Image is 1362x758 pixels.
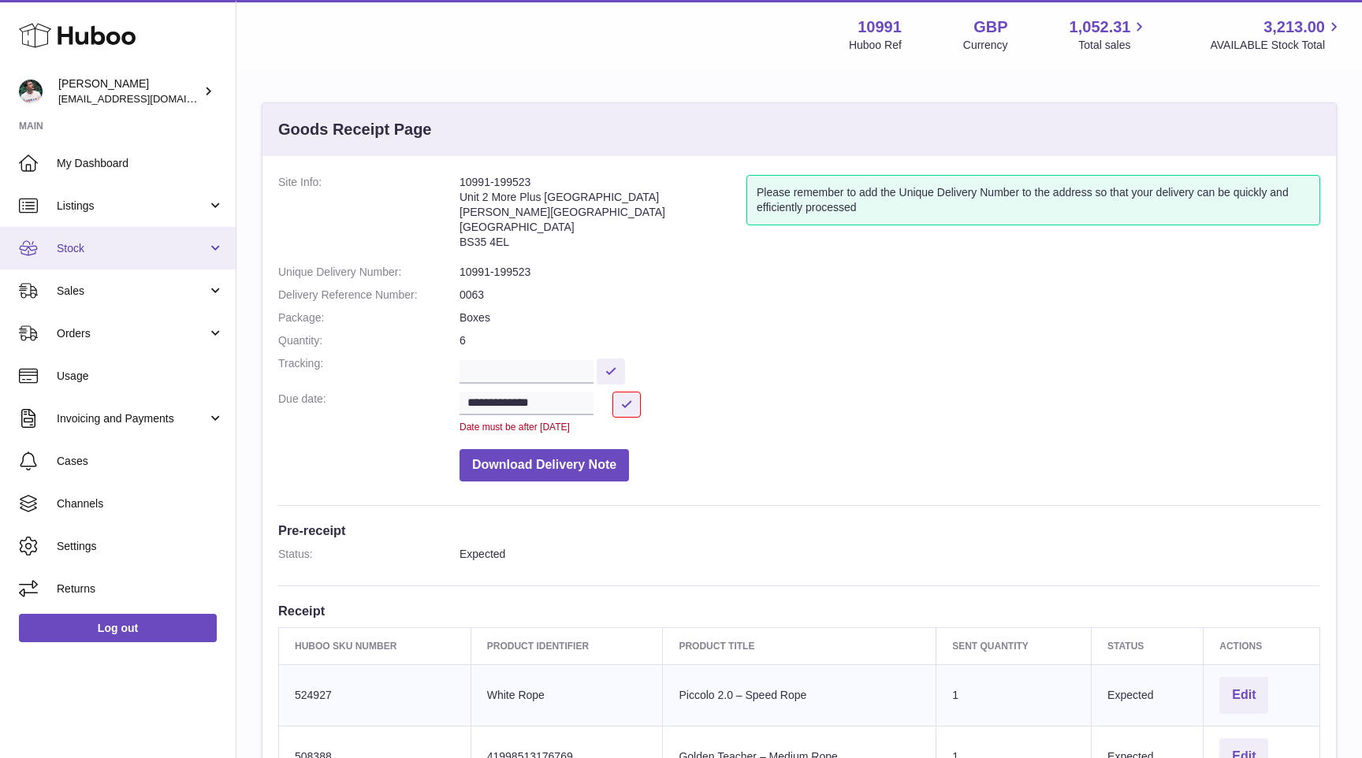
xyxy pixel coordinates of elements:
dd: Expected [460,547,1320,562]
dt: Unique Delivery Number: [278,265,460,280]
span: Total sales [1078,38,1148,53]
h3: Receipt [278,602,1320,619]
dt: Quantity: [278,333,460,348]
h3: Pre-receipt [278,522,1320,539]
span: Settings [57,539,224,554]
span: [EMAIL_ADDRESS][DOMAIN_NAME] [58,92,232,105]
div: [PERSON_NAME] [58,76,200,106]
th: Actions [1204,627,1320,664]
dt: Due date: [278,392,460,433]
th: Huboo SKU Number [279,627,471,664]
span: Cases [57,454,224,469]
dd: Boxes [460,310,1320,325]
dd: 6 [460,333,1320,348]
div: Currency [963,38,1008,53]
button: Download Delivery Note [460,449,629,481]
td: White Rope [471,665,663,726]
span: Sales [57,284,207,299]
div: Huboo Ref [849,38,902,53]
dd: 10991-199523 [460,265,1320,280]
a: Log out [19,614,217,642]
span: Orders [57,326,207,341]
td: 1 [936,665,1092,726]
dt: Package: [278,310,460,325]
span: Usage [57,369,224,384]
dt: Status: [278,547,460,562]
dd: 0063 [460,288,1320,303]
strong: 10991 [858,17,902,38]
span: Invoicing and Payments [57,411,207,426]
span: Listings [57,199,207,214]
div: Date must be after [DATE] [460,421,1320,433]
th: Sent Quantity [936,627,1092,664]
strong: GBP [973,17,1007,38]
td: Piccolo 2.0 – Speed Rope [663,665,936,726]
th: Product title [663,627,936,664]
span: Channels [57,496,224,511]
span: AVAILABLE Stock Total [1210,38,1343,53]
dt: Tracking: [278,356,460,384]
th: Product Identifier [471,627,663,664]
span: Returns [57,582,224,596]
dt: Delivery Reference Number: [278,288,460,303]
div: Please remember to add the Unique Delivery Number to the address so that your delivery can be qui... [746,175,1320,225]
h3: Goods Receipt Page [278,119,432,140]
td: Expected [1092,665,1204,726]
span: 3,213.00 [1263,17,1325,38]
th: Status [1092,627,1204,664]
td: 524927 [279,665,471,726]
address: 10991-199523 Unit 2 More Plus [GEOGRAPHIC_DATA] [PERSON_NAME][GEOGRAPHIC_DATA] [GEOGRAPHIC_DATA] ... [460,175,746,257]
span: My Dashboard [57,156,224,171]
span: 1,052.31 [1070,17,1131,38]
img: timshieff@gmail.com [19,80,43,103]
dt: Site Info: [278,175,460,257]
a: 3,213.00 AVAILABLE Stock Total [1210,17,1343,53]
button: Edit [1219,677,1268,714]
a: 1,052.31 Total sales [1070,17,1149,53]
span: Stock [57,241,207,256]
